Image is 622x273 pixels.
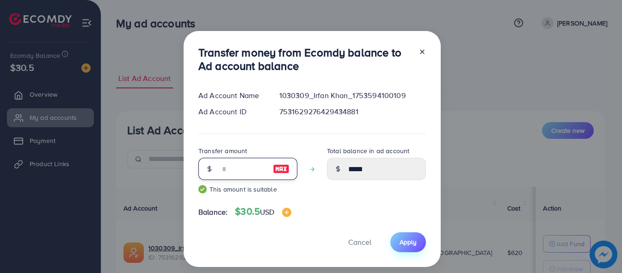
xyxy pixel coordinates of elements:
[198,146,247,155] label: Transfer amount
[272,106,433,117] div: 7531629276429434881
[260,207,274,217] span: USD
[198,207,228,217] span: Balance:
[337,232,383,252] button: Cancel
[327,146,409,155] label: Total balance in ad account
[191,106,272,117] div: Ad Account ID
[198,185,207,193] img: guide
[400,237,417,247] span: Apply
[348,237,371,247] span: Cancel
[282,208,291,217] img: image
[273,163,289,174] img: image
[272,90,433,101] div: 1030309_Irfan Khan_1753594100109
[390,232,426,252] button: Apply
[198,46,411,73] h3: Transfer money from Ecomdy balance to Ad account balance
[235,206,291,217] h4: $30.5
[198,185,297,194] small: This amount is suitable
[191,90,272,101] div: Ad Account Name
